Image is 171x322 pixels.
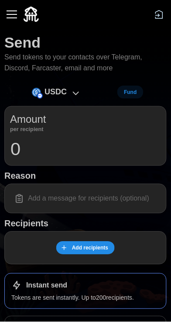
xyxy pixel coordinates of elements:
p: per recipient [10,128,46,132]
h1: Instant send [26,281,67,291]
h1: Send [4,33,41,52]
input: Add a message for recipients (optional) [10,190,161,208]
button: Connect [152,7,167,22]
input: 0 [10,138,161,160]
button: Add recipients [56,242,115,255]
img: USDC (on Base) [32,88,41,97]
span: Fund [124,86,137,98]
h1: Recipients [4,218,167,229]
p: Send tokens to your contacts over Telegram, Discord, Farcaster, email and more [4,52,167,74]
p: Amount [10,112,46,128]
img: Quidli [24,7,39,22]
p: Tokens are sent instantly. Up to 200 recipients. [11,294,160,302]
span: Add recipients [72,242,108,254]
h1: Reason [4,170,167,182]
p: USDC [44,86,67,98]
button: Fund [117,86,143,99]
